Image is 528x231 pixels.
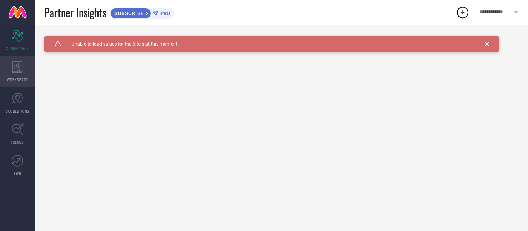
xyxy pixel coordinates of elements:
span: SCORECARDS [6,46,29,51]
a: SUBSCRIBEPRO [110,6,174,19]
span: WORKSPACE [7,77,28,83]
span: PRO [158,10,170,16]
span: FWD [14,170,21,176]
span: Unable to load values for the filters at this moment. [62,41,179,47]
span: SUBSCRIBE [111,10,146,16]
span: SUGGESTIONS [6,108,29,114]
span: Partner Insights [44,5,106,20]
div: Unable to load filters at this moment. Please try later. [44,36,518,42]
div: Open download list [456,5,470,19]
span: TRENDS [11,139,24,145]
